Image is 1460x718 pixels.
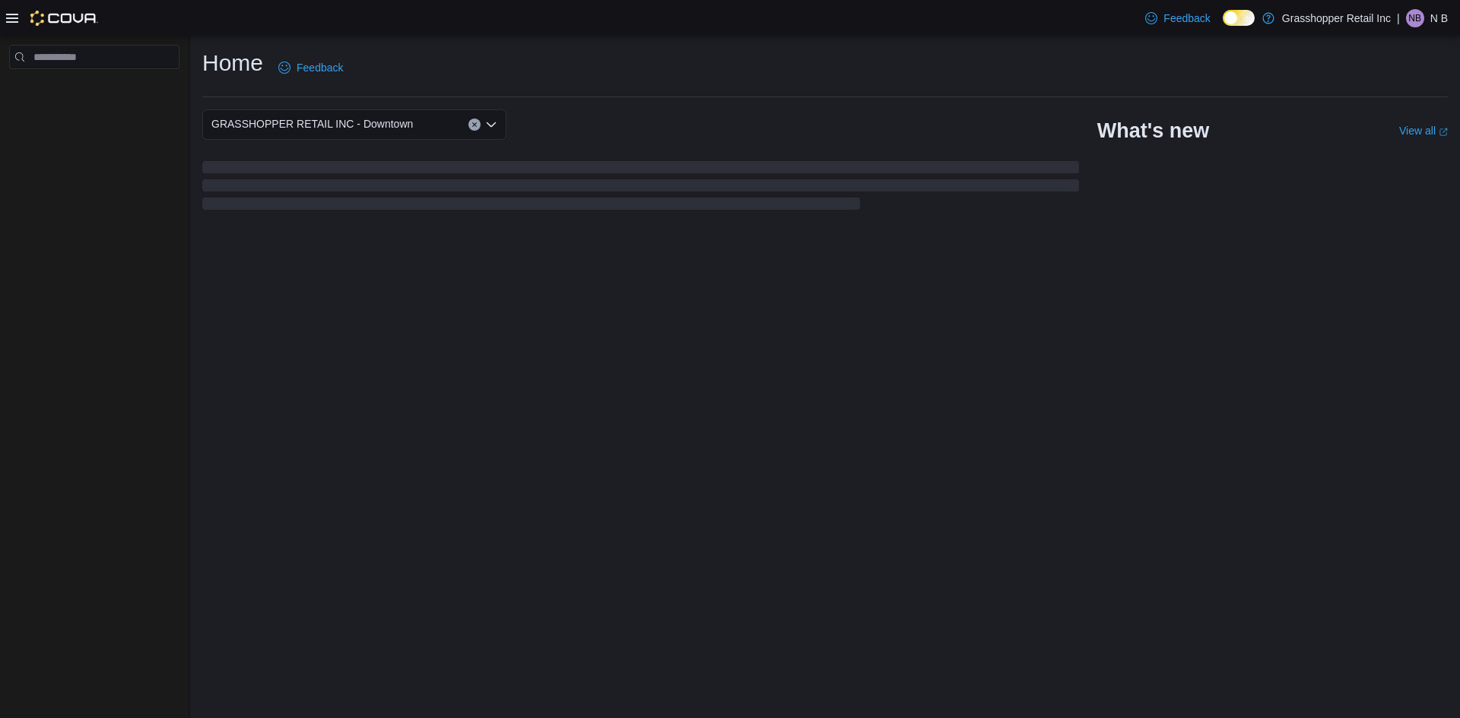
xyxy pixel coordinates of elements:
span: GRASSHOPPER RETAIL INC - Downtown [211,115,413,133]
svg: External link [1439,128,1448,137]
h1: Home [202,48,263,78]
span: Feedback [1163,11,1210,26]
span: Dark Mode [1223,26,1224,27]
span: NB [1408,9,1421,27]
input: Dark Mode [1223,10,1255,26]
h2: What's new [1097,119,1209,143]
p: | [1397,9,1400,27]
a: View allExternal link [1399,125,1448,137]
button: Clear input [468,119,481,131]
img: Cova [30,11,98,26]
nav: Complex example [9,72,179,109]
p: N B [1430,9,1448,27]
p: Grasshopper Retail Inc [1282,9,1391,27]
button: Open list of options [485,119,497,131]
span: Loading [202,164,1079,213]
div: N B [1406,9,1424,27]
a: Feedback [272,52,349,83]
a: Feedback [1139,3,1216,33]
span: Feedback [297,60,343,75]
